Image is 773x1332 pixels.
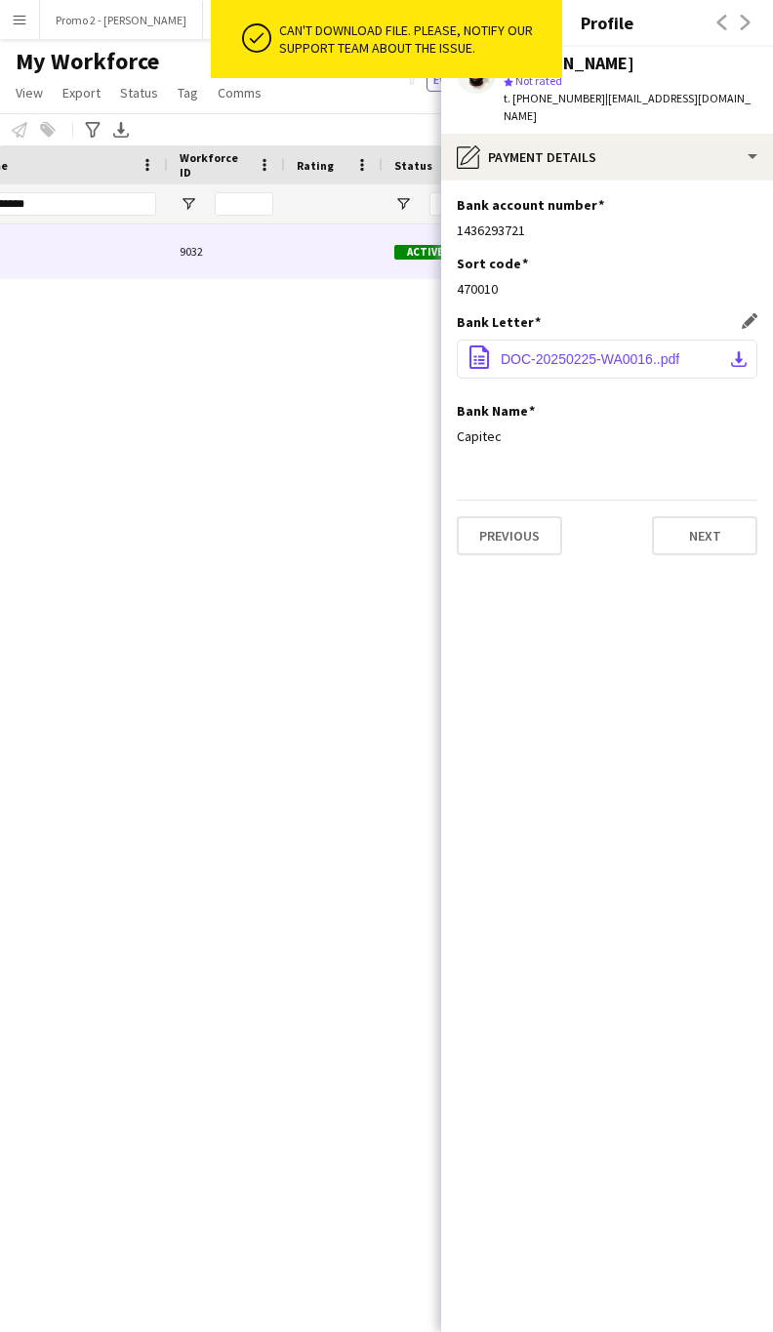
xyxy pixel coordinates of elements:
input: Workforce ID Filter Input [215,192,273,216]
a: Status [112,80,166,105]
div: Payment details [441,134,773,181]
h3: Bank account number [457,196,604,214]
h3: Bank Name [457,402,535,420]
div: [PERSON_NAME] [504,55,634,72]
span: Active [394,245,455,260]
button: Previous [457,516,562,555]
span: Comms [218,84,262,101]
span: View [16,84,43,101]
div: Can't download file. Please, notify our support team about the issue. [279,21,554,57]
span: Status [120,84,158,101]
span: Workforce ID [180,150,250,180]
h3: Profile [441,10,773,35]
span: Status [394,158,432,173]
a: View [8,80,51,105]
button: Promo 1 - Faith [203,1,309,39]
span: My Workforce [16,47,159,76]
h3: Bank Letter [457,313,541,331]
span: t. [PHONE_NUMBER] [504,91,605,105]
a: Export [55,80,108,105]
div: 9032 [168,224,285,278]
app-action-btn: Advanced filters [81,118,104,141]
a: Comms [210,80,269,105]
button: DOC-20250225-WA0016..pdf [457,340,757,379]
h3: Sort code [457,255,528,272]
span: | [EMAIL_ADDRESS][DOMAIN_NAME] [504,91,751,123]
button: Open Filter Menu [180,195,197,213]
span: Tag [178,84,198,101]
a: Tag [170,80,206,105]
div: 1436293721 [457,222,757,239]
span: Rating [297,158,334,173]
span: DOC-20250225-WA0016..pdf [501,351,679,367]
button: Next [652,516,757,555]
button: Promo 2 - [PERSON_NAME] [40,1,203,39]
div: Capitec [457,427,757,445]
span: Export [62,84,101,101]
input: Status Filter Input [429,192,488,216]
app-action-btn: Export XLSX [109,118,133,141]
button: Open Filter Menu [394,195,412,213]
div: 470010 [457,280,757,298]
